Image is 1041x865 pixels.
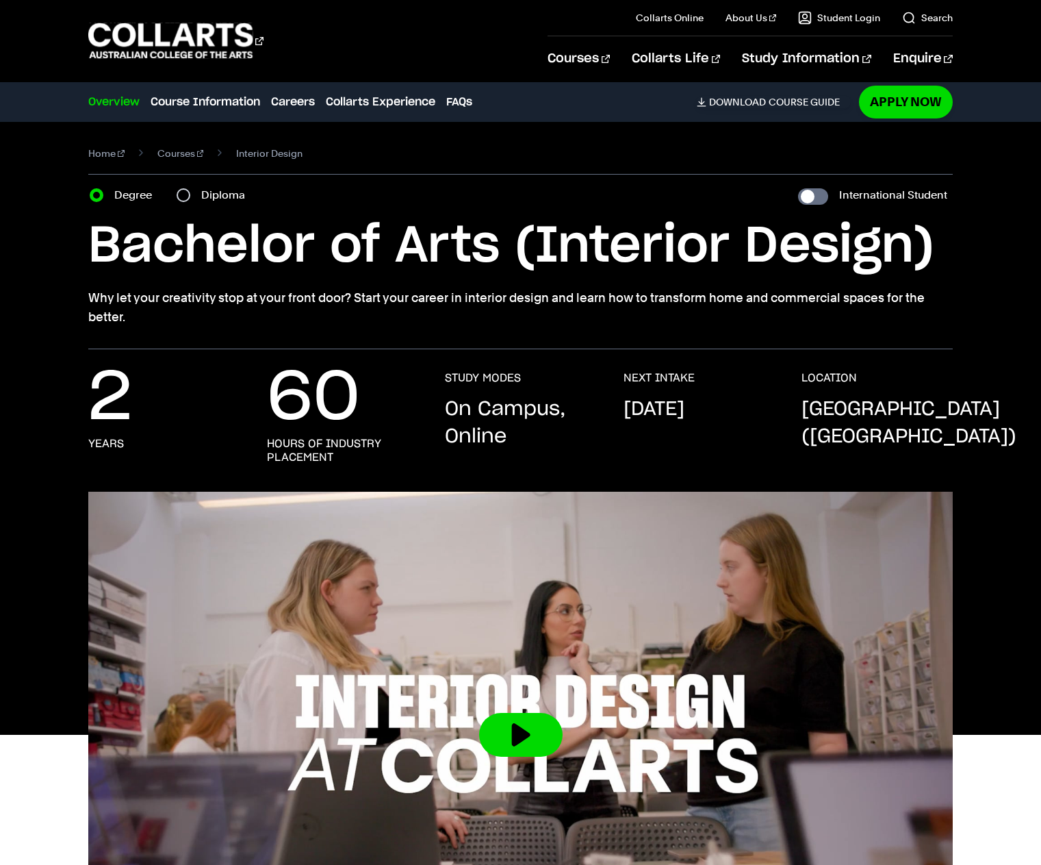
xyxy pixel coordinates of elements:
a: Home [88,144,125,163]
span: Interior Design [236,144,303,163]
span: Download [709,96,766,108]
a: Careers [271,94,315,110]
label: Diploma [201,186,253,205]
h3: LOCATION [801,371,857,385]
a: Search [902,11,953,25]
a: DownloadCourse Guide [697,96,851,108]
p: 2 [88,371,132,426]
a: Overview [88,94,140,110]
h3: NEXT INTAKE [624,371,695,385]
a: Collarts Online [636,11,704,25]
p: Why let your creativity stop at your front door? Start your career in interior design and learn h... [88,288,952,327]
a: Student Login [798,11,880,25]
a: Courses [548,36,610,82]
a: Collarts Experience [326,94,435,110]
a: Collarts Life [632,36,720,82]
label: International Student [839,186,947,205]
a: Study Information [742,36,871,82]
h3: STUDY MODES [445,371,521,385]
a: Course Information [151,94,260,110]
div: Go to homepage [88,21,264,60]
p: [DATE] [624,396,684,423]
h1: Bachelor of Arts (Interior Design) [88,216,952,277]
h3: years [88,437,124,451]
p: On Campus, Online [445,396,595,451]
a: Enquire [893,36,953,82]
label: Degree [114,186,160,205]
p: 60 [267,371,360,426]
p: [GEOGRAPHIC_DATA] ([GEOGRAPHIC_DATA]) [801,396,1016,451]
a: Apply Now [859,86,953,118]
a: Courses [157,144,204,163]
a: About Us [725,11,776,25]
a: FAQs [446,94,472,110]
h3: hours of industry placement [267,437,417,464]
